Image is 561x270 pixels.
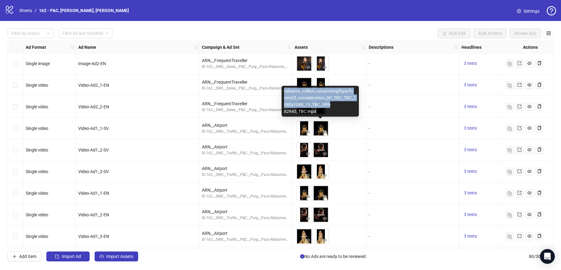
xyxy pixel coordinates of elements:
[537,191,542,195] span: copy
[202,122,289,129] div: ARN__Airport
[8,41,23,53] div: Select all rows
[306,238,310,242] span: eye
[74,41,75,53] div: Resize Ad Format column
[296,142,312,158] img: Asset 1
[202,193,289,199] div: ID-162__SWE__Traffic__P&C__Puig__Paco-Rabanne__Airport
[75,45,79,49] span: holder
[537,104,542,109] span: copy
[198,45,203,49] span: holder
[321,85,329,93] button: Preview
[313,229,329,244] img: Asset 2
[304,64,312,71] button: Preview
[523,44,538,51] strong: Actions
[202,79,289,85] div: ARN__FrequentTraveller
[506,146,513,154] button: Duplicate
[304,193,312,201] button: Preview
[291,45,295,49] span: holder
[323,130,327,134] span: eye
[202,57,289,64] div: ARN__FrequentTraveller
[527,83,532,87] span: eye
[202,165,289,172] div: ARN__Airport
[517,9,521,13] span: setting
[304,150,312,158] button: Preview
[306,152,310,156] span: eye
[296,207,312,222] img: Asset 1
[506,103,513,110] button: Duplicate
[361,45,365,49] span: holder
[26,234,48,239] span: Single video
[461,125,479,132] button: 3 texts
[473,28,507,38] button: Bulk Actions
[323,216,327,221] span: eye
[8,161,23,182] div: Select row 11
[509,28,541,38] button: Review Ads
[296,164,312,179] img: Asset 1
[506,189,513,197] button: Duplicate
[461,146,479,154] button: 3 texts
[537,147,542,152] span: copy
[8,139,23,161] div: Select row 10
[508,127,512,131] img: Duplicate
[508,213,512,217] img: Duplicate
[506,168,513,175] button: Duplicate
[202,44,240,51] strong: Campaign & Ad Set
[18,7,33,14] a: Sheets
[524,8,539,15] span: Settings
[527,191,532,195] span: eye
[8,247,23,269] div: Select row 15
[300,254,304,259] span: info-circle
[306,195,310,199] span: eye
[369,234,370,239] span: -
[323,195,327,199] span: eye
[8,53,23,74] div: Select row 6
[7,251,41,261] button: Add Item
[506,211,513,218] button: Duplicate
[202,215,289,221] div: ID-162__SWE__Traffic__P&C__Puig__Paco-Rabanne__Airport
[290,41,292,53] div: Resize Campaign & Ad Set column
[306,65,310,69] span: eye
[78,147,109,152] span: Video-Ad1_2-SV
[517,234,522,238] span: export
[527,147,532,152] span: eye
[546,31,551,35] span: control
[26,61,50,66] span: Single image
[517,126,522,130] span: export
[304,172,312,179] button: Preview
[454,45,458,49] span: holder
[198,41,199,53] div: Resize Ad Name column
[537,234,542,238] span: copy
[78,191,109,196] span: Video-Ad1_1-EN
[202,237,289,243] div: ID-162__SWE__Traffic__P&C__Puig__Paco-Rabanne__Airport
[78,126,109,131] span: Video-Ad1_1-SV
[517,212,522,217] span: export
[464,169,477,174] span: 3 texts
[461,211,479,218] button: 3 texts
[306,130,310,134] span: eye
[300,253,367,260] span: No Ads are ready to be reviewed.
[461,44,482,51] strong: Headlines
[323,238,327,242] span: eye
[461,189,479,197] button: 3 texts
[544,28,554,38] button: Configure table settings
[78,61,106,66] span: Image-Ad2-EN
[369,212,370,217] span: -
[313,185,329,201] img: Asset 2
[365,45,370,49] span: holder
[537,212,542,217] span: copy
[202,150,289,156] div: ID-162__SWE__Traffic__P&C__Puig__Paco-Rabanne__Airport
[202,129,289,135] div: ID-162__SWE__Traffic__P&C__Puig__Paco-Rabanne__Airport
[321,193,329,201] button: Preview
[313,121,329,136] img: Asset 2
[369,191,370,196] span: -
[313,164,329,179] img: Asset 2
[464,61,477,66] span: 3 texts
[464,147,477,152] span: 3 texts
[464,234,477,239] span: 3 texts
[202,100,289,107] div: ARN__FrequentTraveller
[364,41,366,53] div: Resize Assets column
[194,45,198,49] span: holder
[70,45,75,49] span: holder
[464,126,477,131] span: 3 texts
[296,56,312,71] img: Asset 1
[537,126,542,130] span: copy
